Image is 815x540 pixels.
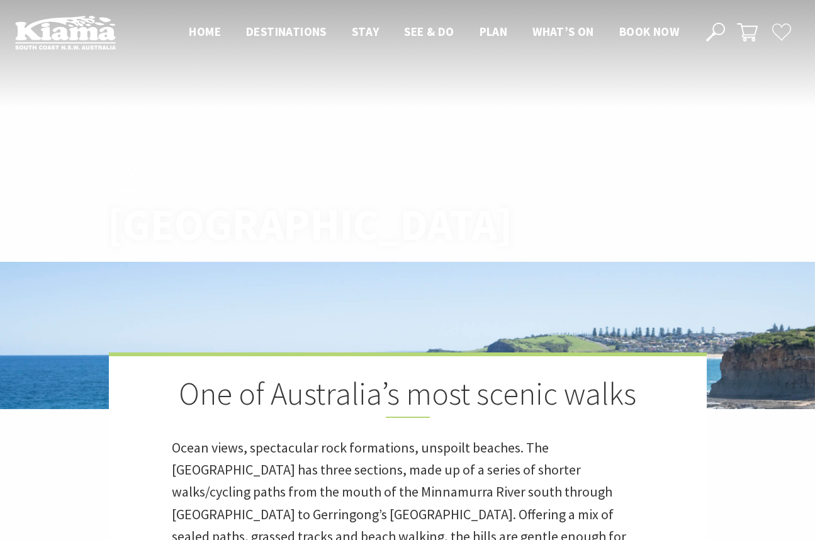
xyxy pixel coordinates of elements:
h2: One of Australia’s most scenic walks [172,375,644,418]
span: Destinations [246,24,327,39]
span: Book now [619,24,679,39]
h1: [GEOGRAPHIC_DATA] [108,201,463,249]
span: What’s On [532,24,594,39]
nav: Main Menu [176,22,692,43]
span: Plan [480,24,508,39]
span: See & Do [404,24,454,39]
span: Stay [352,24,379,39]
img: Kiama Logo [15,15,116,50]
span: Home [189,24,221,39]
